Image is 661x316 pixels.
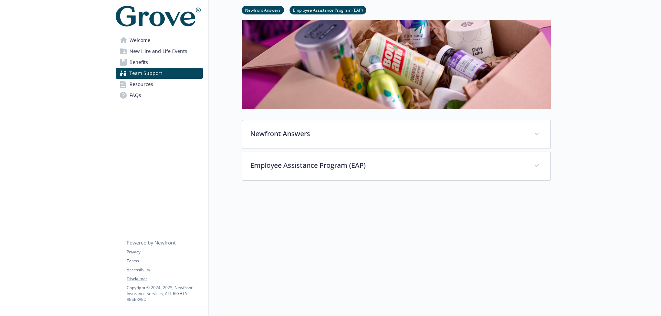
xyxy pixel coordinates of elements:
a: Privacy [127,249,202,255]
p: Employee Assistance Program (EAP) [250,160,526,171]
div: Employee Assistance Program (EAP) [242,152,550,180]
span: Benefits [129,57,148,68]
p: Newfront Answers [250,129,526,139]
div: Newfront Answers [242,120,550,149]
a: Welcome [116,35,203,46]
a: Newfront Answers [242,7,284,13]
a: Employee Assistance Program (EAP) [290,7,366,13]
span: Resources [129,79,153,90]
a: Accessibility [127,267,202,273]
a: Benefits [116,57,203,68]
a: FAQs [116,90,203,101]
a: Disclaimer [127,276,202,282]
a: Terms [127,258,202,264]
span: Welcome [129,35,150,46]
a: Team Support [116,68,203,79]
span: Team Support [129,68,162,79]
a: Resources [116,79,203,90]
span: New Hire and Life Events [129,46,187,57]
span: FAQs [129,90,141,101]
a: New Hire and Life Events [116,46,203,57]
p: Copyright © 2024 - 2025 , Newfront Insurance Services, ALL RIGHTS RESERVED [127,285,202,302]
